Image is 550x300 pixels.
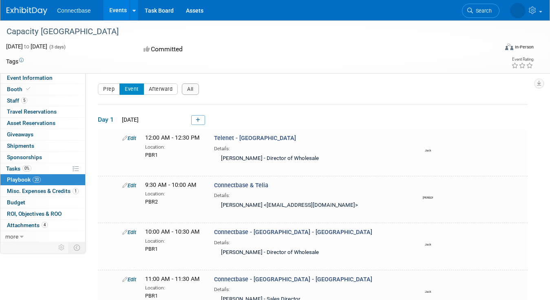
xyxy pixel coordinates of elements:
a: Search [462,4,499,18]
a: Giveaways [0,129,85,140]
span: Travel Reservations [7,108,57,115]
div: Capacity [GEOGRAPHIC_DATA] [4,24,489,39]
span: Sponsorships [7,154,42,160]
a: Budget [0,197,85,208]
div: In-Person [515,44,534,50]
a: more [0,231,85,242]
a: Tasks0% [0,163,85,174]
div: Jack Davey [423,147,433,153]
div: John Giblin [423,195,433,200]
div: Details: [214,143,409,152]
span: Connectbase & Telia [214,182,268,189]
img: ExhibitDay [7,7,47,15]
a: Travel Reservations [0,106,85,117]
button: Prep [98,83,120,95]
div: Jack Davey [423,241,433,247]
div: PBR1 [145,291,202,300]
span: Connectbase - [GEOGRAPHIC_DATA] - [GEOGRAPHIC_DATA] [214,276,372,283]
img: John Giblin [423,183,434,195]
span: Connectbase - [GEOGRAPHIC_DATA] - [GEOGRAPHIC_DATA] [214,229,372,236]
button: Event [119,83,144,95]
a: Edit [122,135,136,141]
img: Jack Davey [423,136,434,147]
a: Shipments [0,140,85,151]
a: Playbook20 [0,174,85,185]
img: Jack Davey [423,230,434,241]
div: PBR1 [145,151,202,159]
span: more [5,233,18,240]
td: Toggle Event Tabs [69,242,86,253]
span: Misc. Expenses & Credits [7,188,79,194]
span: Shipments [7,142,34,149]
div: Location: [145,189,202,197]
span: [DATE] [119,116,139,123]
a: ROI, Objectives & ROO [0,208,85,219]
span: Attachments [7,222,48,228]
div: Location: [145,142,202,151]
div: [PERSON_NAME] - Director of Wholesale [214,152,409,166]
span: Search [473,8,492,14]
span: Giveaways [7,131,33,138]
span: Playbook [7,176,41,183]
div: Committed [141,42,309,57]
div: Details: [214,190,409,199]
span: 1 [73,188,79,194]
span: 10:00 AM - 10:30 AM [145,228,200,235]
span: 5 [21,97,27,103]
span: Tasks [6,165,31,172]
a: Misc. Expenses & Credits1 [0,186,85,197]
span: Asset Reservations [7,120,55,126]
span: 11:00 AM - 11:30 AM [145,276,200,282]
span: [DATE] [DATE] [6,43,47,50]
div: Details: [214,237,409,246]
a: Booth [0,84,85,95]
i: Booth reservation complete [26,87,30,91]
span: Day 1 [98,115,118,124]
img: Jack Davey [423,277,434,289]
span: Event Information [7,74,53,81]
span: Staff [7,97,27,104]
span: 20 [33,177,41,183]
a: Sponsorships [0,152,85,163]
div: [PERSON_NAME] <[EMAIL_ADDRESS][DOMAIN_NAME]> [214,199,409,212]
span: ROI, Objectives & ROO [7,210,62,217]
div: Location: [145,283,202,291]
div: Details: [214,284,409,293]
a: Edit [122,182,136,188]
td: Personalize Event Tab Strip [55,242,69,253]
a: Attachments4 [0,220,85,231]
span: Connectbase [57,7,91,14]
a: Staff5 [0,95,85,106]
div: PBR2 [145,197,202,206]
span: 12:00 AM - 12:30 PM [145,134,200,141]
a: Edit [122,276,136,282]
div: [PERSON_NAME] - Director of Wholesale [214,246,409,260]
span: Budget [7,199,25,206]
div: Jack Davey [423,289,433,294]
span: (3 days) [49,44,66,50]
button: All [182,83,199,95]
span: Telenet - [GEOGRAPHIC_DATA] [214,135,296,142]
span: 4 [42,222,48,228]
span: 0% [22,165,31,171]
span: to [23,43,31,50]
button: Afterward [144,83,178,95]
img: John Giblin [510,3,526,18]
td: Tags [6,57,24,66]
a: Event Information [0,72,85,83]
img: Format-Inperson.png [505,44,513,50]
a: Asset Reservations [0,118,85,129]
span: 9:30 AM - 10:00 AM [145,182,197,188]
div: Event Format [456,42,534,55]
div: Location: [145,236,202,245]
a: Edit [122,229,136,235]
div: PBR1 [145,245,202,253]
div: Event Rating [511,57,533,61]
span: Booth [7,86,32,92]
